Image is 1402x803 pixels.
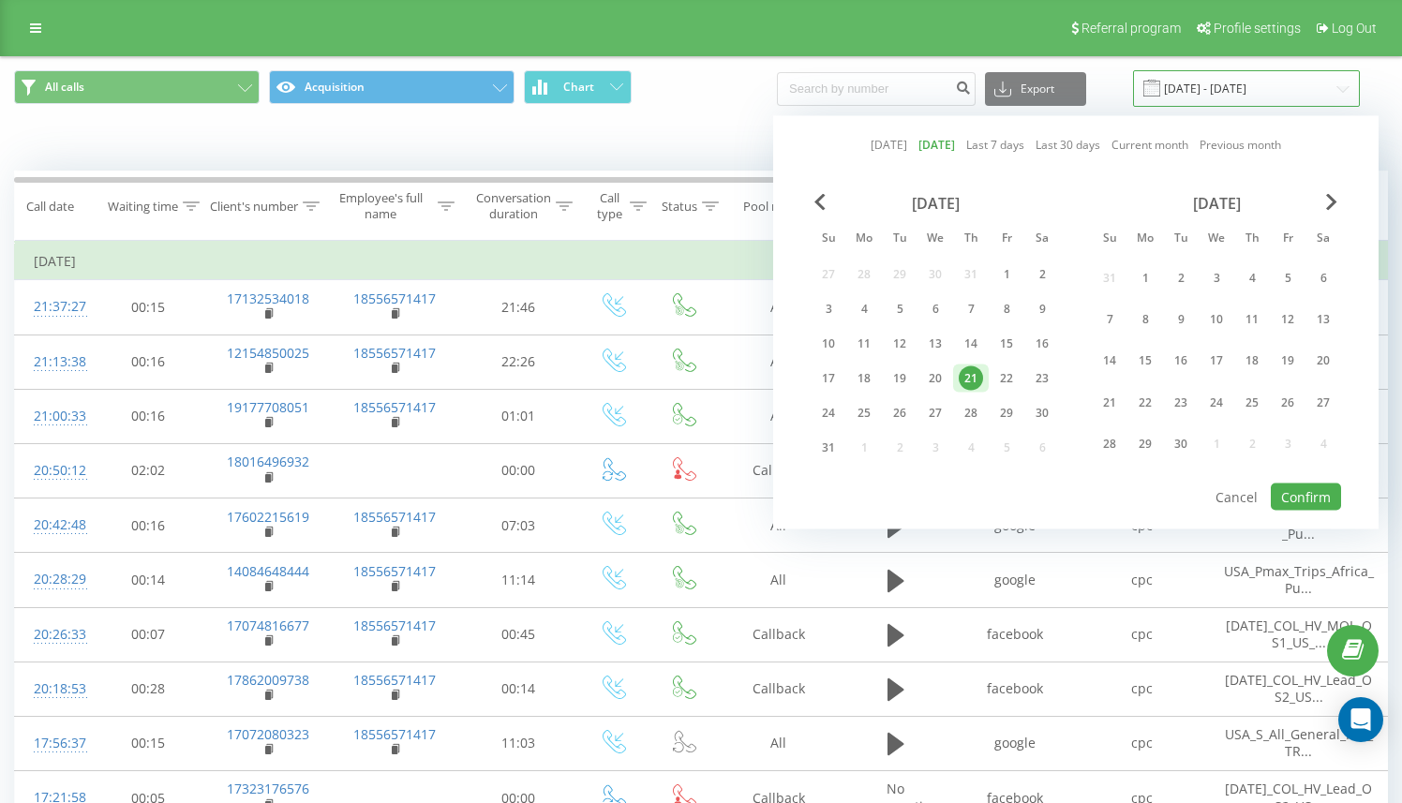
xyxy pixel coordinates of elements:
div: Wed Sep 3, 2025 [1199,260,1234,295]
div: 29 [1133,432,1157,456]
div: Mon Sep 15, 2025 [1127,343,1163,378]
div: 15 [1133,349,1157,373]
div: 17 [816,366,841,391]
a: 18556571417 [353,562,436,580]
div: 5 [887,297,912,321]
div: Sat Aug 2, 2025 [1024,260,1060,289]
td: 00:16 [90,389,207,443]
td: 00:16 [90,498,207,553]
div: 17 [1204,349,1229,373]
div: 14 [959,332,983,356]
div: 10 [816,332,841,356]
td: Callback [718,607,840,662]
div: [DATE] [1092,194,1341,213]
abbr: Saturday [1309,226,1337,254]
div: Tue Sep 9, 2025 [1163,302,1199,336]
td: All [718,716,840,770]
td: cpc [1079,553,1205,607]
div: Mon Aug 4, 2025 [846,295,882,323]
a: 18556571417 [353,398,436,416]
abbr: Monday [850,226,878,254]
div: 11 [1240,307,1264,332]
abbr: Monday [1131,226,1159,254]
div: 18 [852,366,876,391]
div: Sat Sep 20, 2025 [1305,343,1341,378]
div: Sat Sep 6, 2025 [1305,260,1341,295]
div: Tue Aug 26, 2025 [882,399,917,427]
abbr: Sunday [814,226,843,254]
div: 29 [994,401,1019,425]
div: 20:42:48 [34,507,71,543]
abbr: Wednesday [1202,226,1230,254]
button: Confirm [1271,483,1341,511]
div: 6 [923,297,947,321]
td: 00:15 [90,280,207,335]
a: 18556571417 [353,290,436,307]
td: 00:07 [90,607,207,662]
div: Sat Aug 23, 2025 [1024,364,1060,393]
a: 17862009738 [227,671,309,689]
td: 00:45 [460,607,577,662]
a: 17132534018 [227,290,309,307]
div: 24 [1204,390,1229,414]
td: cpc [1079,607,1205,662]
span: USA_Pmax_Trips_Africa_Pu... [1224,562,1374,597]
div: Sat Aug 16, 2025 [1024,330,1060,358]
div: Wed Aug 27, 2025 [917,399,953,427]
div: Call date [26,199,74,215]
div: Fri Sep 12, 2025 [1270,302,1305,336]
div: 20 [923,366,947,391]
div: Tue Sep 2, 2025 [1163,260,1199,295]
td: 21:46 [460,280,577,335]
div: 20:18:53 [34,671,71,707]
div: Sun Sep 28, 2025 [1092,426,1127,461]
div: Thu Sep 11, 2025 [1234,302,1270,336]
div: Mon Aug 25, 2025 [846,399,882,427]
div: Tue Sep 23, 2025 [1163,385,1199,420]
div: 21:13:38 [34,344,71,380]
div: Thu Sep 25, 2025 [1234,385,1270,420]
td: google [952,553,1079,607]
div: Sun Aug 3, 2025 [811,295,846,323]
td: 01:01 [460,389,577,443]
span: All calls [45,80,84,95]
div: 16 [1169,349,1193,373]
div: 22 [994,366,1019,391]
div: 28 [959,401,983,425]
div: Fri Sep 19, 2025 [1270,343,1305,378]
div: Sun Aug 31, 2025 [811,434,846,462]
a: [DATE] [918,136,955,154]
abbr: Thursday [957,226,985,254]
div: Sat Aug 30, 2025 [1024,399,1060,427]
div: 2 [1030,262,1054,287]
abbr: Thursday [1238,226,1266,254]
div: Mon Aug 11, 2025 [846,330,882,358]
td: All [718,335,840,389]
div: Mon Sep 1, 2025 [1127,260,1163,295]
a: Last 7 days [966,136,1024,154]
div: 4 [852,297,876,321]
td: All [718,389,840,443]
div: 25 [852,401,876,425]
abbr: Sunday [1096,226,1124,254]
span: Chart [563,81,594,94]
div: Wed Sep 17, 2025 [1199,343,1234,378]
td: All [718,498,840,553]
td: Callback [718,662,840,716]
abbr: Saturday [1028,226,1056,254]
div: 12 [1275,307,1300,332]
div: Mon Aug 18, 2025 [846,364,882,393]
div: 15 [994,332,1019,356]
div: Wed Aug 20, 2025 [917,364,953,393]
a: 18556571417 [353,508,436,526]
div: 8 [994,297,1019,321]
div: 30 [1169,432,1193,456]
td: cpc [1079,716,1205,770]
td: 00:14 [460,662,577,716]
a: [DATE] [871,136,907,154]
div: Call type [593,190,625,222]
a: 18556571417 [353,671,436,689]
div: 20:50:12 [34,453,71,489]
td: All [718,280,840,335]
div: 13 [1311,307,1335,332]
